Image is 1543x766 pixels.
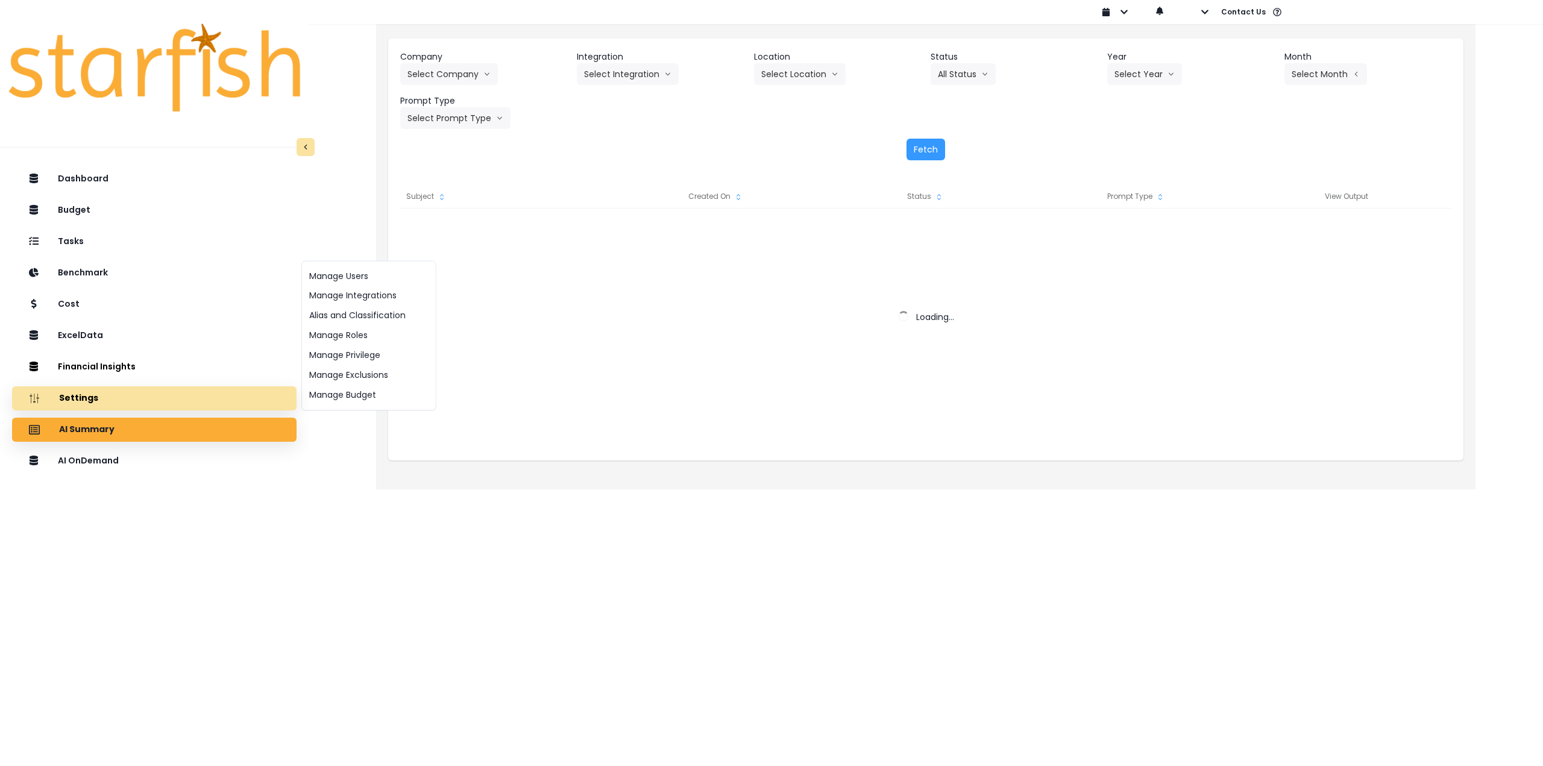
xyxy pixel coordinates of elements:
[12,418,297,442] button: AI Summary
[400,51,567,63] header: Company
[1107,51,1274,63] header: Year
[831,68,838,80] svg: arrow down line
[302,365,435,385] button: Manage Exclusions
[12,386,297,410] button: Settings
[58,456,119,466] p: AI OnDemand
[981,68,988,80] svg: arrow down line
[754,51,921,63] header: Location
[1284,51,1451,63] header: Month
[58,174,108,184] p: Dashboard
[58,205,90,215] p: Budget
[1107,63,1182,85] button: Select Yeararrow down line
[59,424,115,435] p: AI Summary
[12,198,297,222] button: Budget
[664,68,671,80] svg: arrow down line
[12,292,297,316] button: Cost
[1284,63,1367,85] button: Select Montharrow left line
[58,268,108,278] p: Benchmark
[302,325,435,345] button: Manage Roles
[916,311,954,323] span: Loading...
[302,286,435,306] button: Manage Integrations
[1241,184,1451,209] div: View Output
[302,345,435,365] button: Manage Privilege
[1167,68,1175,80] svg: arrow down line
[12,230,297,254] button: Tasks
[12,324,297,348] button: ExcelData
[496,112,503,124] svg: arrow down line
[400,63,498,85] button: Select Companyarrow down line
[58,299,80,309] p: Cost
[483,68,491,80] svg: arrow down line
[302,266,435,286] button: Manage Users
[931,51,1098,63] header: Status
[754,63,846,85] button: Select Locationarrow down line
[931,63,996,85] button: All Statusarrow down line
[734,192,743,202] svg: sort
[1031,184,1241,209] div: Prompt Type
[12,261,297,285] button: Benchmark
[934,192,944,202] svg: sort
[58,236,84,246] p: Tasks
[1353,68,1360,80] svg: arrow left line
[821,184,1031,209] div: Status
[577,51,744,63] header: Integration
[12,355,297,379] button: Financial Insights
[12,167,297,191] button: Dashboard
[400,184,610,209] div: Subject
[400,107,511,129] button: Select Prompt Typearrow down line
[302,385,435,405] button: Manage Budget
[12,449,297,473] button: AI OnDemand
[302,306,435,325] button: Alias and Classification
[58,330,103,341] p: ExcelData
[611,184,821,209] div: Created On
[400,95,567,107] header: Prompt Type
[437,192,447,202] svg: sort
[1155,192,1165,202] svg: sort
[577,63,679,85] button: Select Integrationarrow down line
[907,139,945,160] button: Fetch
